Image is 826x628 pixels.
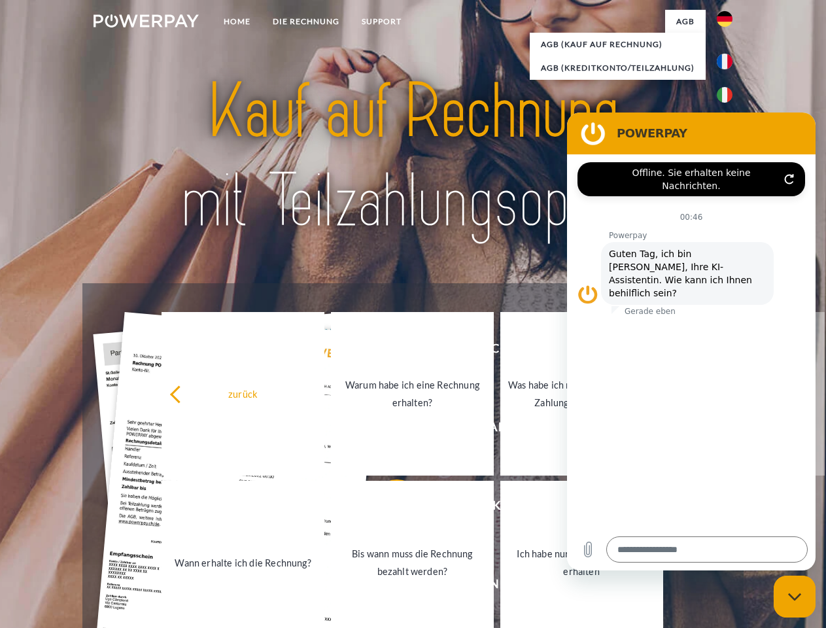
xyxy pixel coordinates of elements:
[508,376,655,411] div: Was habe ich noch offen, ist meine Zahlung eingegangen?
[530,56,706,80] a: AGB (Kreditkonto/Teilzahlung)
[169,385,317,402] div: zurück
[94,14,199,27] img: logo-powerpay-white.svg
[717,54,732,69] img: fr
[500,312,663,476] a: Was habe ich noch offen, ist meine Zahlung eingegangen?
[125,63,701,251] img: title-powerpay_de.svg
[774,576,816,618] iframe: Schaltfläche zum Öffnen des Messaging-Fensters; Konversation läuft
[339,545,486,580] div: Bis wann muss die Rechnung bezahlt werden?
[665,10,706,33] a: agb
[567,113,816,570] iframe: Messaging-Fenster
[351,10,413,33] a: SUPPORT
[213,10,262,33] a: Home
[339,376,486,411] div: Warum habe ich eine Rechnung erhalten?
[508,545,655,580] div: Ich habe nur eine Teillieferung erhalten
[169,553,317,571] div: Wann erhalte ich die Rechnung?
[717,11,732,27] img: de
[717,87,732,103] img: it
[530,33,706,56] a: AGB (Kauf auf Rechnung)
[262,10,351,33] a: DIE RECHNUNG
